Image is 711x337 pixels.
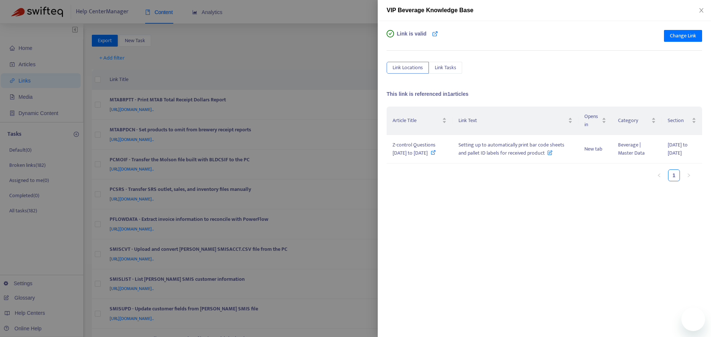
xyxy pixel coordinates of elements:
[458,117,566,125] span: Link Text
[618,141,645,157] span: Beverage | Master Data
[393,141,435,157] span: Z-control Questions [DATE] to [DATE]
[387,7,473,13] span: VIP Beverage Knowledge Base
[612,107,662,135] th: Category
[458,141,564,157] span: Setting up to automatically print bar code sheets and pallet ID labels for received product
[698,7,704,13] span: close
[664,30,702,42] button: Change Link
[453,107,578,135] th: Link Text
[397,30,427,45] span: Link is valid
[687,173,691,178] span: right
[393,117,441,125] span: Article Title
[668,170,680,181] a: 1
[670,32,696,40] span: Change Link
[387,91,468,97] span: This link is referenced in 1 articles
[662,107,702,135] th: Section
[387,107,453,135] th: Article Title
[387,30,394,37] span: check-circle
[584,112,600,129] span: Opens in
[429,62,462,74] button: Link Tasks
[618,117,650,125] span: Category
[393,64,423,72] span: Link Locations
[683,169,695,181] li: Next Page
[387,62,429,74] button: Link Locations
[584,145,602,153] span: New tab
[653,169,665,181] button: left
[668,141,688,157] span: [DATE] to [DATE]
[668,117,690,125] span: Section
[435,64,456,72] span: Link Tasks
[683,169,695,181] button: right
[696,7,707,14] button: Close
[668,169,680,181] li: 1
[653,169,665,181] li: Previous Page
[578,107,612,135] th: Opens in
[681,307,705,331] iframe: Button to launch messaging window
[657,173,661,178] span: left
